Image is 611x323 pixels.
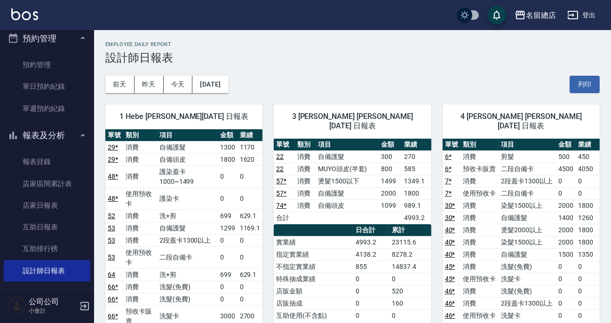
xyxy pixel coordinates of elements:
[108,236,115,244] a: 53
[556,187,576,199] td: 0
[499,199,556,212] td: 染髮1500以上
[389,273,431,285] td: 0
[499,248,556,260] td: 自備護髮
[460,212,499,224] td: 消費
[499,273,556,285] td: 洗髮卡
[556,175,576,187] td: 0
[487,6,506,24] button: save
[123,165,157,188] td: 消費
[123,188,157,210] td: 使用預收卡
[108,271,115,278] a: 64
[499,285,556,297] td: 洗髮(免費)
[576,236,600,248] td: 1800
[511,6,560,25] button: 名留總店
[460,248,499,260] td: 消費
[218,141,238,153] td: 1300
[460,260,499,273] td: 消費
[123,141,157,153] td: 消費
[460,285,499,297] td: 消費
[353,224,389,236] th: 日合計
[556,139,576,151] th: 金額
[4,98,90,119] a: 單週預約紀錄
[274,139,431,224] table: a dense table
[157,188,218,210] td: 護染卡
[316,150,379,163] td: 自備護髮
[499,187,556,199] td: 二段自備卡
[316,199,379,212] td: 自備頭皮
[295,187,316,199] td: 消費
[157,293,218,305] td: 洗髮(免費)
[238,293,263,305] td: 0
[238,246,263,268] td: 0
[276,165,284,173] a: 22
[353,236,389,248] td: 4993.2
[4,238,90,260] a: 互助排行榜
[576,175,600,187] td: 0
[238,234,263,246] td: 0
[499,175,556,187] td: 2段蓋卡1300以上
[389,297,431,309] td: 160
[556,248,576,260] td: 1500
[29,307,77,315] p: 小會計
[460,163,499,175] td: 預收卡販賣
[238,165,263,188] td: 0
[218,234,238,246] td: 0
[123,210,157,222] td: 消費
[454,112,588,131] span: 4 [PERSON_NAME] [PERSON_NAME][DATE] 日報表
[238,268,263,281] td: 629.1
[157,210,218,222] td: 洗+剪
[389,285,431,297] td: 520
[460,224,499,236] td: 消費
[274,285,353,297] td: 店販金額
[556,150,576,163] td: 500
[4,260,90,282] a: 設計師日報表
[460,199,499,212] td: 消費
[576,163,600,175] td: 4050
[4,123,90,148] button: 報表及分析
[108,212,115,220] a: 52
[576,224,600,236] td: 1800
[379,187,402,199] td: 2000
[218,210,238,222] td: 699
[576,212,600,224] td: 1260
[353,260,389,273] td: 855
[123,268,157,281] td: 消費
[238,153,263,165] td: 1620
[443,139,461,151] th: 單號
[402,163,431,175] td: 585
[117,112,251,121] span: 1 Hebe [PERSON_NAME][DATE] 日報表
[274,248,353,260] td: 指定實業績
[576,260,600,273] td: 0
[379,163,402,175] td: 800
[4,76,90,97] a: 單日預約紀錄
[402,175,431,187] td: 1349.1
[460,150,499,163] td: 消費
[157,281,218,293] td: 洗髮(免費)
[135,76,164,93] button: 昨天
[238,222,263,234] td: 1169.1
[563,7,600,24] button: 登出
[499,260,556,273] td: 洗髮(免費)
[460,309,499,322] td: 使用預收卡
[4,216,90,238] a: 互助日報表
[218,281,238,293] td: 0
[274,236,353,248] td: 實業績
[157,129,218,142] th: 項目
[285,112,420,131] span: 3 [PERSON_NAME] [PERSON_NAME] [DATE] 日報表
[123,153,157,165] td: 消費
[576,139,600,151] th: 業績
[274,297,353,309] td: 店販抽成
[192,76,228,93] button: [DATE]
[379,150,402,163] td: 300
[389,260,431,273] td: 14837.4
[295,150,316,163] td: 消費
[4,26,90,51] button: 預約管理
[157,234,218,246] td: 2段蓋卡1300以上
[123,293,157,305] td: 消費
[379,175,402,187] td: 1499
[576,297,600,309] td: 0
[316,163,379,175] td: MUYO頭皮(半套)
[218,293,238,305] td: 0
[576,273,600,285] td: 0
[157,165,218,188] td: 護染蓋卡1000~1499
